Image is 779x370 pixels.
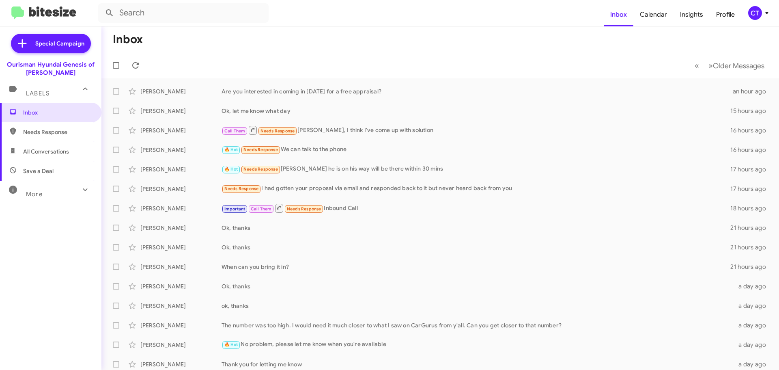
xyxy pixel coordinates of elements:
[222,125,730,135] div: [PERSON_NAME], I think I've come up with solution
[674,3,710,26] a: Insights
[222,243,730,251] div: Ok, thanks
[140,165,222,173] div: [PERSON_NAME]
[695,61,699,71] span: «
[222,302,734,310] div: ok, thanks
[733,87,773,95] div: an hour ago
[26,190,43,198] span: More
[140,282,222,290] div: [PERSON_NAME]
[713,61,764,70] span: Older Messages
[730,263,773,271] div: 21 hours ago
[140,126,222,134] div: [PERSON_NAME]
[251,206,272,212] span: Call Them
[140,360,222,368] div: [PERSON_NAME]
[222,360,734,368] div: Thank you for letting me know
[23,147,69,156] span: All Conversations
[224,206,245,212] span: Important
[734,282,773,290] div: a day ago
[741,6,770,20] button: CT
[222,164,730,174] div: [PERSON_NAME] he is on his way will be there within 30 mins
[140,302,222,310] div: [PERSON_NAME]
[98,3,269,23] input: Search
[222,282,734,290] div: Ok, thanks
[260,128,295,134] span: Needs Response
[222,107,730,115] div: Ok, let me know what day
[287,206,321,212] span: Needs Response
[704,57,769,74] button: Next
[734,321,773,329] div: a day ago
[243,147,278,152] span: Needs Response
[734,341,773,349] div: a day ago
[730,185,773,193] div: 17 hours ago
[140,107,222,115] div: [PERSON_NAME]
[222,263,730,271] div: When can you bring it in?
[23,108,92,117] span: Inbox
[224,186,259,191] span: Needs Response
[633,3,674,26] a: Calendar
[604,3,633,26] a: Inbox
[222,321,734,329] div: The number was too high. I would need it much closer to what I saw on CarGurus from y'all. Can yo...
[734,360,773,368] div: a day ago
[224,167,238,172] span: 🔥 Hot
[222,184,730,193] div: I had gotten your proposal via email and responded back to it but never heard back from you
[730,224,773,232] div: 21 hours ago
[140,204,222,212] div: [PERSON_NAME]
[734,302,773,310] div: a day ago
[140,224,222,232] div: [PERSON_NAME]
[35,39,84,48] span: Special Campaign
[140,146,222,154] div: [PERSON_NAME]
[11,34,91,53] a: Special Campaign
[224,128,245,134] span: Call Them
[224,342,238,347] span: 🔥 Hot
[23,128,92,136] span: Needs Response
[730,204,773,212] div: 18 hours ago
[730,126,773,134] div: 16 hours ago
[140,185,222,193] div: [PERSON_NAME]
[140,87,222,95] div: [PERSON_NAME]
[140,321,222,329] div: [PERSON_NAME]
[243,167,278,172] span: Needs Response
[708,61,713,71] span: »
[222,203,730,213] div: Inbound Call
[730,107,773,115] div: 15 hours ago
[222,87,733,95] div: Are you interested in coming in [DATE] for a free appraisal?
[222,145,730,154] div: We can talk to the phone
[26,90,49,97] span: Labels
[224,147,238,152] span: 🔥 Hot
[23,167,54,175] span: Save a Deal
[140,243,222,251] div: [PERSON_NAME]
[730,146,773,154] div: 16 hours ago
[140,341,222,349] div: [PERSON_NAME]
[222,224,730,232] div: Ok, thanks
[730,243,773,251] div: 21 hours ago
[113,33,143,46] h1: Inbox
[730,165,773,173] div: 17 hours ago
[690,57,769,74] nav: Page navigation example
[748,6,762,20] div: CT
[690,57,704,74] button: Previous
[710,3,741,26] a: Profile
[140,263,222,271] div: [PERSON_NAME]
[222,340,734,349] div: No problem, please let me know when you're available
